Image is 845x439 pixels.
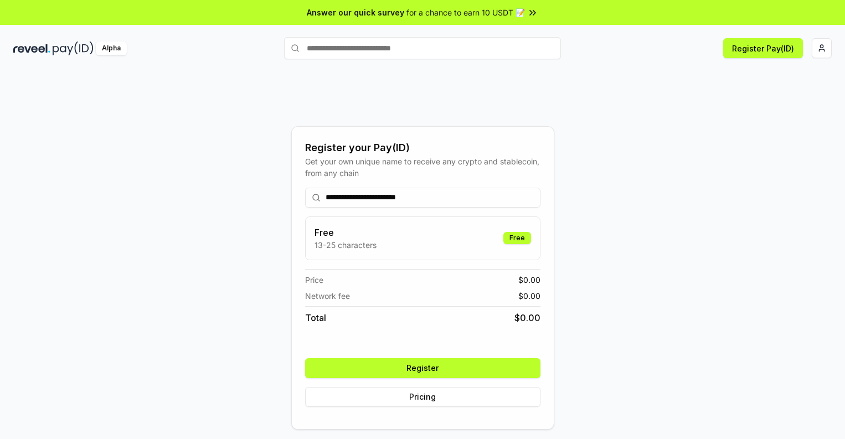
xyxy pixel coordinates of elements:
[13,42,50,55] img: reveel_dark
[406,7,525,18] span: for a chance to earn 10 USDT 📝
[305,156,540,179] div: Get your own unique name to receive any crypto and stablecoin, from any chain
[315,239,377,251] p: 13-25 characters
[514,311,540,324] span: $ 0.00
[305,140,540,156] div: Register your Pay(ID)
[723,38,803,58] button: Register Pay(ID)
[503,232,531,244] div: Free
[305,311,326,324] span: Total
[305,274,323,286] span: Price
[307,7,404,18] span: Answer our quick survey
[96,42,127,55] div: Alpha
[305,290,350,302] span: Network fee
[53,42,94,55] img: pay_id
[305,387,540,407] button: Pricing
[518,290,540,302] span: $ 0.00
[518,274,540,286] span: $ 0.00
[315,226,377,239] h3: Free
[305,358,540,378] button: Register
